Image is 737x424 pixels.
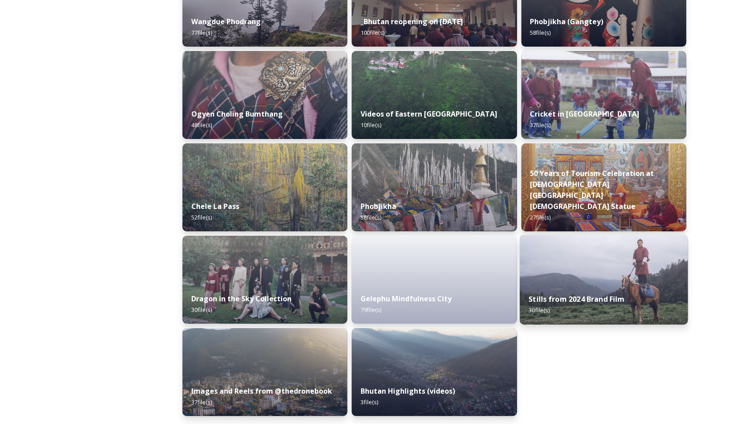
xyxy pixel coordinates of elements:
span: 79 file(s) [361,306,381,314]
span: 30 file(s) [191,306,212,314]
strong: Gelephu Mindfulness City [361,294,452,303]
span: 48 file(s) [191,121,212,129]
strong: Bhutan Highlights (videos) [361,386,455,396]
strong: Chele La Pass [191,201,239,211]
img: 4075df5a-b6ee-4484-8e29-7e779a92fa88.jpg [520,235,688,325]
strong: Phobjikha (Gangtey) [530,17,604,26]
img: DSC00164.jpg [522,143,686,231]
span: 100 file(s) [361,29,384,37]
img: East%2520Bhutan%2520-%2520Khoma%25204K%2520Color%2520Graded.jpg [352,51,517,139]
img: Phobjika%2520by%2520Matt%2520Dutile1.jpg [352,143,517,231]
strong: Images and Reels from @thedronebook [191,386,332,396]
span: 30 file(s) [529,306,550,314]
iframe: msdoc-iframe [352,236,517,346]
strong: Videos of Eastern [GEOGRAPHIC_DATA] [361,109,497,119]
span: 10 file(s) [361,121,381,129]
span: 58 file(s) [361,213,381,221]
span: 37 file(s) [530,121,551,129]
img: 01697a38-64e0-42f2-b716-4cd1f8ee46d6.jpg [182,328,347,416]
span: 27 file(s) [530,213,551,221]
img: Marcus%2520Westberg%2520Chelela%2520Pass%25202023_52.jpg [182,143,347,231]
strong: Ogyen Choling Bumthang [191,109,283,119]
strong: Stills from 2024 Brand Film [529,294,624,304]
strong: Dragon in the Sky Collection [191,294,292,303]
strong: Cricket in [GEOGRAPHIC_DATA] [530,109,640,119]
span: 58 file(s) [530,29,551,37]
strong: 50 Years of Tourism Celebration at [DEMOGRAPHIC_DATA][GEOGRAPHIC_DATA][DEMOGRAPHIC_DATA] Statue [530,168,654,211]
img: Bhutan%2520Cricket%25201.jpeg [522,51,686,139]
strong: Phobjikha [361,201,396,211]
span: 52 file(s) [191,213,212,221]
img: b4ca3a00-89c2-4894-a0d6-064d866d0b02.jpg [352,328,517,416]
img: Ogyen%2520Choling%2520by%2520Matt%2520Dutile5.jpg [182,51,347,139]
strong: Wangdue Phodrang [191,17,261,26]
strong: _Bhutan reopening on [DATE] [361,17,463,26]
span: 77 file(s) [191,29,212,37]
span: 37 file(s) [191,398,212,406]
span: 3 file(s) [361,398,378,406]
img: 74f9cf10-d3d5-4c08-9371-13a22393556d.jpg [182,236,347,324]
